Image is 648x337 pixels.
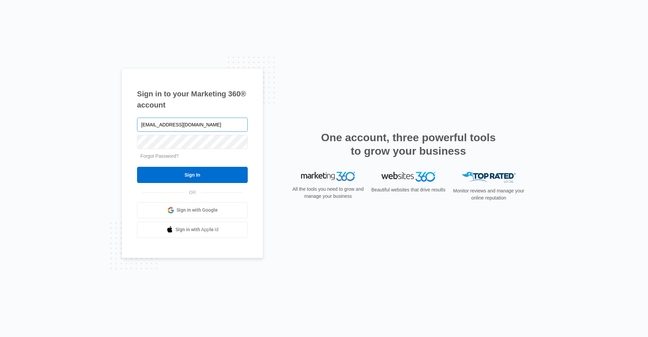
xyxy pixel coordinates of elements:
span: Sign in with Google [177,207,218,214]
input: Sign In [137,167,248,183]
h1: Sign in to your Marketing 360® account [137,88,248,111]
img: Websites 360 [381,172,435,182]
img: Marketing 360 [301,172,355,181]
img: Top Rated Local [462,172,516,183]
input: Email [137,118,248,132]
a: Forgot Password? [140,153,179,159]
span: Sign in with Apple Id [175,226,219,233]
h2: One account, three powerful tools to grow your business [319,131,498,158]
a: Sign in with Apple Id [137,222,248,238]
p: All the tools you need to grow and manage your business [290,186,366,200]
span: OR [184,189,201,196]
p: Beautiful websites that drive results [371,186,446,193]
p: Monitor reviews and manage your online reputation [451,187,526,202]
a: Sign in with Google [137,202,248,218]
